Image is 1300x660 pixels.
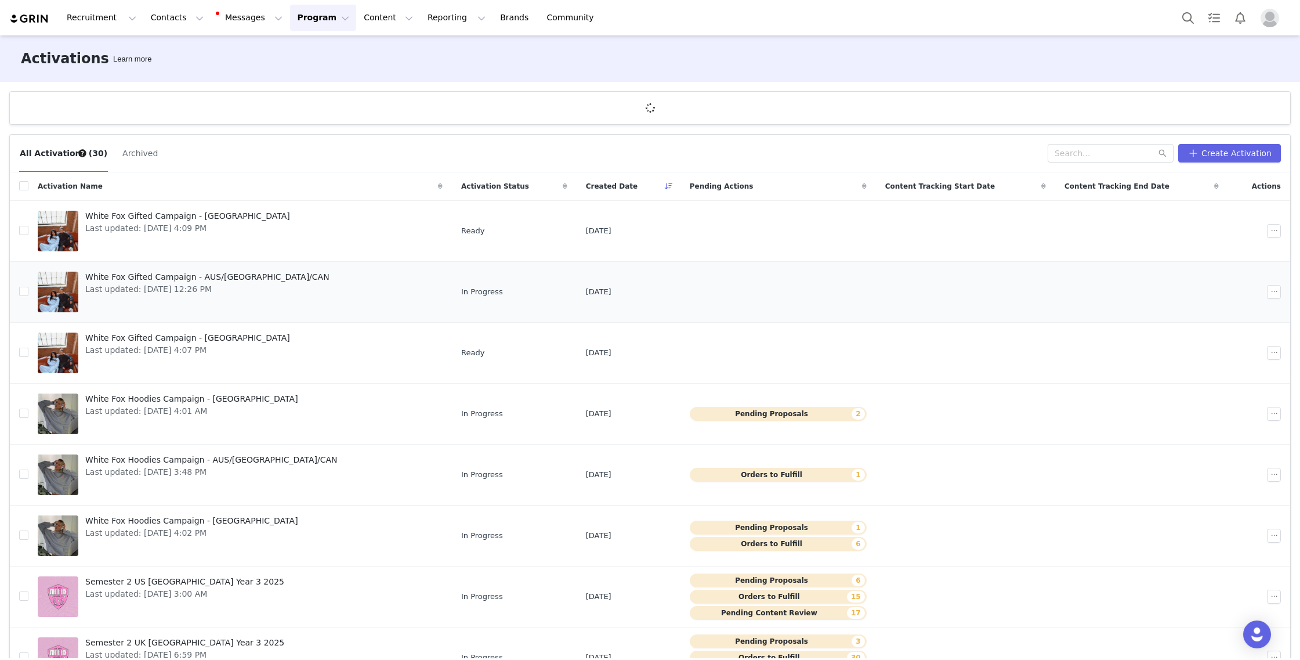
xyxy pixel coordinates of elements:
[85,393,298,405] span: White Fox Hoodies Campaign - [GEOGRAPHIC_DATA]
[586,408,611,420] span: [DATE]
[122,144,158,163] button: Archived
[38,269,443,315] a: White Fox Gifted Campaign - AUS/[GEOGRAPHIC_DATA]/CANLast updated: [DATE] 12:26 PM
[111,53,154,65] div: Tooltip anchor
[19,144,108,163] button: All Activations (30)
[77,148,88,158] div: Tooltip anchor
[690,590,867,604] button: Orders to Fulfill15
[690,407,867,421] button: Pending Proposals2
[586,181,638,192] span: Created Date
[461,469,503,481] span: In Progress
[85,637,284,649] span: Semester 2 UK [GEOGRAPHIC_DATA] Year 3 2025
[1228,174,1290,199] div: Actions
[85,271,329,283] span: White Fox Gifted Campaign - AUS/[GEOGRAPHIC_DATA]/CAN
[690,606,867,620] button: Pending Content Review17
[690,537,867,551] button: Orders to Fulfill6
[144,5,211,31] button: Contacts
[690,181,754,192] span: Pending Actions
[85,405,298,417] span: Last updated: [DATE] 4:01 AM
[85,527,298,539] span: Last updated: [DATE] 4:02 PM
[1158,149,1167,157] i: icon: search
[586,469,611,481] span: [DATE]
[290,5,356,31] button: Program
[60,5,143,31] button: Recruitment
[211,5,289,31] button: Messages
[540,5,606,31] a: Community
[85,283,329,295] span: Last updated: [DATE] 12:26 PM
[1201,5,1227,31] a: Tasks
[85,454,338,466] span: White Fox Hoodies Campaign - AUS/[GEOGRAPHIC_DATA]/CAN
[85,576,284,588] span: Semester 2 US [GEOGRAPHIC_DATA] Year 3 2025
[38,574,443,620] a: Semester 2 US [GEOGRAPHIC_DATA] Year 3 2025Last updated: [DATE] 3:00 AM
[1175,5,1201,31] button: Search
[357,5,420,31] button: Content
[1048,144,1174,163] input: Search...
[1254,9,1291,27] button: Profile
[21,48,109,69] h3: Activations
[38,330,443,376] a: White Fox Gifted Campaign - [GEOGRAPHIC_DATA]Last updated: [DATE] 4:07 PM
[85,222,290,235] span: Last updated: [DATE] 4:09 PM
[38,208,443,254] a: White Fox Gifted Campaign - [GEOGRAPHIC_DATA]Last updated: [DATE] 4:09 PM
[586,347,611,359] span: [DATE]
[9,13,50,24] img: grin logo
[38,181,103,192] span: Activation Name
[461,225,484,237] span: Ready
[461,181,529,192] span: Activation Status
[461,408,503,420] span: In Progress
[461,347,484,359] span: Ready
[85,515,298,527] span: White Fox Hoodies Campaign - [GEOGRAPHIC_DATA]
[461,530,503,542] span: In Progress
[690,574,867,587] button: Pending Proposals6
[885,181,995,192] span: Content Tracking Start Date
[38,452,443,498] a: White Fox Hoodies Campaign - AUS/[GEOGRAPHIC_DATA]/CANLast updated: [DATE] 3:48 PM
[586,286,611,298] span: [DATE]
[586,591,611,603] span: [DATE]
[690,634,867,648] button: Pending Proposals3
[1227,5,1253,31] button: Notifications
[461,591,503,603] span: In Progress
[586,530,611,542] span: [DATE]
[1261,9,1279,27] img: placeholder-profile.jpg
[85,588,284,600] span: Last updated: [DATE] 3:00 AM
[85,210,290,222] span: White Fox Gifted Campaign - [GEOGRAPHIC_DATA]
[1243,621,1271,648] div: Open Intercom Messenger
[461,286,503,298] span: In Progress
[85,344,290,356] span: Last updated: [DATE] 4:07 PM
[493,5,539,31] a: Brands
[690,521,867,535] button: Pending Proposals1
[38,513,443,559] a: White Fox Hoodies Campaign - [GEOGRAPHIC_DATA]Last updated: [DATE] 4:02 PM
[38,391,443,437] a: White Fox Hoodies Campaign - [GEOGRAPHIC_DATA]Last updated: [DATE] 4:01 AM
[1178,144,1281,163] button: Create Activation
[586,225,611,237] span: [DATE]
[421,5,493,31] button: Reporting
[85,466,338,478] span: Last updated: [DATE] 3:48 PM
[85,332,290,344] span: White Fox Gifted Campaign - [GEOGRAPHIC_DATA]
[1064,181,1169,192] span: Content Tracking End Date
[690,468,867,482] button: Orders to Fulfill1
